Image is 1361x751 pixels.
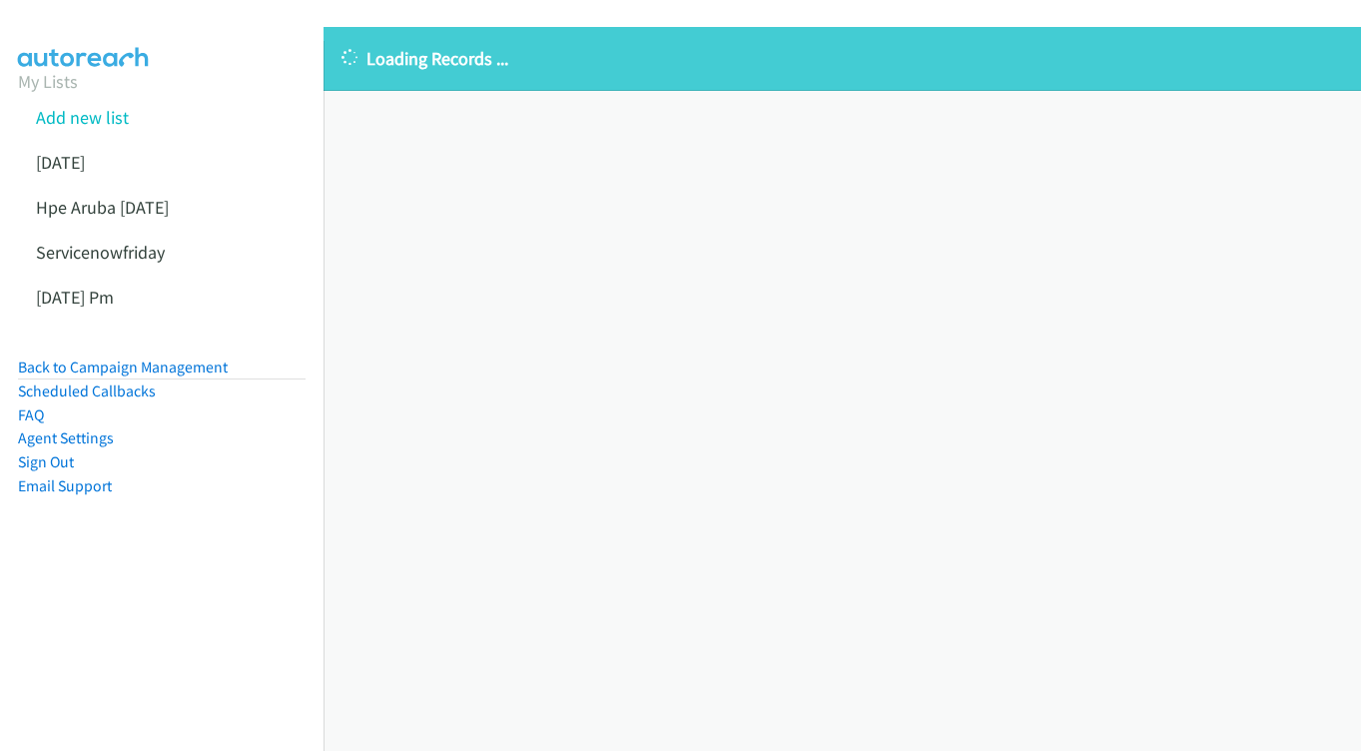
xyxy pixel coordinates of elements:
a: Servicenowfriday [36,241,165,264]
a: Sign Out [18,452,74,471]
a: Hpe Aruba [DATE] [36,196,169,219]
a: My Lists [18,70,78,93]
a: [DATE] [36,151,85,174]
a: Scheduled Callbacks [18,381,156,400]
a: Agent Settings [18,428,114,447]
a: [DATE] Pm [36,286,114,309]
a: Add new list [36,106,129,129]
a: Email Support [18,476,112,495]
a: FAQ [18,405,44,424]
p: Loading Records ... [341,45,1343,72]
a: Back to Campaign Management [18,358,228,376]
